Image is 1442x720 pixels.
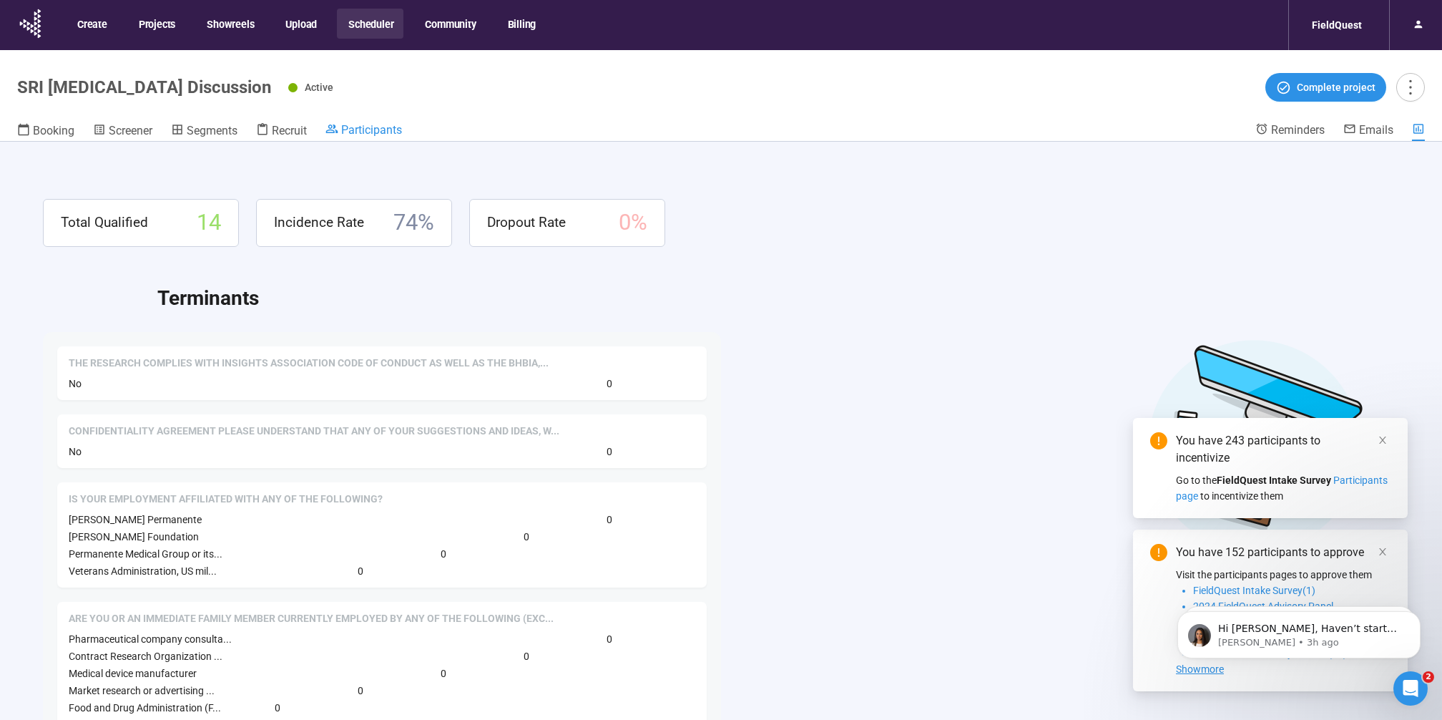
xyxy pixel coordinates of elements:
[1176,544,1390,561] div: You have 152 participants to approve
[619,205,647,240] span: 0 %
[413,9,486,39] button: Community
[69,685,215,696] span: Market research or advertising ...
[358,683,363,699] span: 0
[61,212,148,233] span: Total Qualified
[1393,671,1428,706] iframe: Intercom live chat
[1423,671,1434,683] span: 2
[341,123,402,137] span: Participants
[157,283,1399,314] h2: Terminants
[1147,338,1363,553] img: Desktop work notes
[607,444,612,459] span: 0
[337,9,403,39] button: Scheduler
[69,651,222,662] span: Contract Research Organization ...
[274,9,327,39] button: Upload
[524,648,529,664] span: 0
[607,376,612,391] span: 0
[524,529,529,545] span: 0
[496,9,546,39] button: Billing
[17,77,271,97] h1: SRI [MEDICAL_DATA] Discussion
[69,492,383,507] span: Is your employment affiliated with any of the following?
[17,122,74,141] a: Booking
[33,124,74,137] span: Booking
[69,424,559,439] span: Confidentiality Agreement Please understand that any of your suggestions and ideas, whether verba...
[607,512,612,527] span: 0
[607,631,612,647] span: 0
[171,122,237,141] a: Segments
[325,122,402,140] a: Participants
[69,446,82,457] span: No
[305,82,333,93] span: Active
[197,205,221,240] span: 14
[1176,567,1390,583] p: Visit the participants pages to approve them
[195,9,264,39] button: Showreels
[1156,581,1442,681] iframe: Intercom notifications message
[69,612,554,626] span: Are you or an immediate family member currently employed by any of the following (excluding honor...
[441,546,446,562] span: 0
[358,563,363,579] span: 0
[1255,122,1325,140] a: Reminders
[393,205,434,240] span: 74 %
[1217,475,1331,486] strong: FieldQuest Intake Survey
[1297,79,1375,95] span: Complete project
[127,9,185,39] button: Projects
[1176,432,1390,467] div: You have 243 participants to incentivize
[69,531,199,543] span: [PERSON_NAME] Foundation
[69,378,82,389] span: No
[187,124,237,137] span: Segments
[1265,73,1386,102] button: Complete project
[272,124,307,137] span: Recruit
[109,124,152,137] span: Screener
[69,514,202,525] span: [PERSON_NAME] Permanente
[69,668,197,679] span: Medical device manufacturer
[1359,123,1393,137] span: Emails
[256,122,307,141] a: Recruit
[487,212,566,233] span: Dropout Rate
[1150,544,1167,561] span: exclamation-circle
[69,565,217,577] span: Veterans Administration, US mil...
[274,212,364,233] span: Incidence Rate
[1271,123,1325,137] span: Reminders
[93,122,152,141] a: Screener
[1176,472,1390,504] div: Go to the to incentivize them
[275,700,280,716] span: 0
[69,356,549,371] span: The research complies with Insights Association Code of Conduct as well as the BHBIA, ESOMAR, Eph...
[1343,122,1393,140] a: Emails
[1303,11,1370,39] div: FieldQuest
[69,548,222,560] span: Permanente Medical Group or its...
[1378,435,1388,445] span: close
[66,9,117,39] button: Create
[1150,432,1167,449] span: exclamation-circle
[69,702,221,714] span: Food and Drug Administration (F...
[1396,73,1425,102] button: more
[441,666,446,681] span: 0
[1401,77,1420,97] span: more
[1378,547,1388,557] span: close
[69,633,232,645] span: Pharmaceutical company consulta...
